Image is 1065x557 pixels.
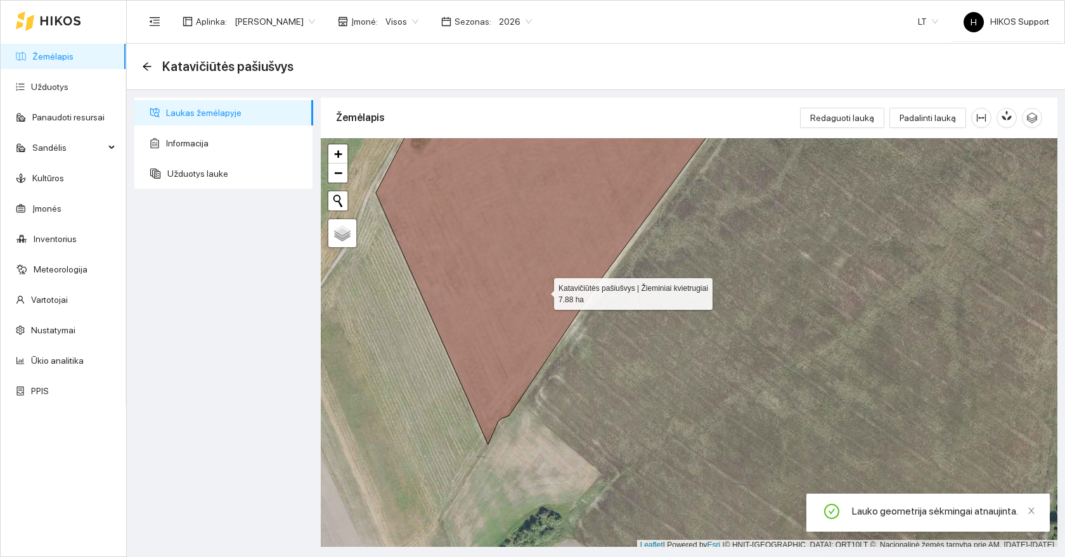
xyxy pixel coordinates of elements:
span: Užduotys lauke [167,161,303,186]
span: Įmonė : [351,15,378,29]
a: Esri [707,541,721,549]
button: Redaguoti lauką [800,108,884,128]
button: Padalinti lauką [889,108,966,128]
span: arrow-left [142,61,152,72]
span: Redaguoti lauką [810,111,874,125]
div: Žemėlapis [336,99,800,136]
a: Nustatymai [31,325,75,335]
span: calendar [441,16,451,27]
span: + [334,146,342,162]
a: Ūkio analitika [31,355,84,366]
a: Žemėlapis [32,51,74,61]
span: Aplinka : [196,15,227,29]
span: column-width [972,113,991,123]
span: shop [338,16,348,27]
a: Kultūros [32,173,64,183]
span: Sezonas : [455,15,491,29]
div: Lauko geometrija sėkmingai atnaujinta. [852,504,1035,519]
a: Užduotys [31,82,68,92]
span: | [723,541,725,549]
span: Visos [385,12,418,31]
span: H [971,12,977,32]
span: layout [183,16,193,27]
div: Atgal [142,61,152,72]
div: | Powered by © HNIT-[GEOGRAPHIC_DATA]; ORT10LT ©, Nacionalinė žemės tarnyba prie AM, [DATE]-[DATE] [637,540,1057,551]
span: menu-fold [149,16,160,27]
span: close [1027,506,1036,515]
a: Zoom out [328,163,347,182]
a: Inventorius [34,234,77,244]
a: Leaflet [640,541,663,549]
button: Initiate a new search [328,191,347,210]
span: Sandėlis [32,135,105,160]
a: Panaudoti resursai [32,112,105,122]
span: LT [918,12,938,31]
a: Vartotojai [31,295,68,305]
span: check-circle [824,504,839,522]
a: Įmonės [32,203,61,214]
span: Laukas žemėlapyje [166,100,303,125]
button: column-width [971,108,991,128]
span: Katavičiūtės pašiušvys [162,56,294,77]
a: PPIS [31,386,49,396]
span: Paulius [235,12,315,31]
a: Redaguoti lauką [800,113,884,123]
a: Padalinti lauką [889,113,966,123]
span: Padalinti lauką [900,111,956,125]
a: Layers [328,219,356,247]
a: Meteorologija [34,264,87,274]
button: menu-fold [142,9,167,34]
span: HIKOS Support [964,16,1049,27]
a: Zoom in [328,144,347,163]
span: Informacija [166,131,303,156]
span: 2026 [499,12,532,31]
span: − [334,165,342,181]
